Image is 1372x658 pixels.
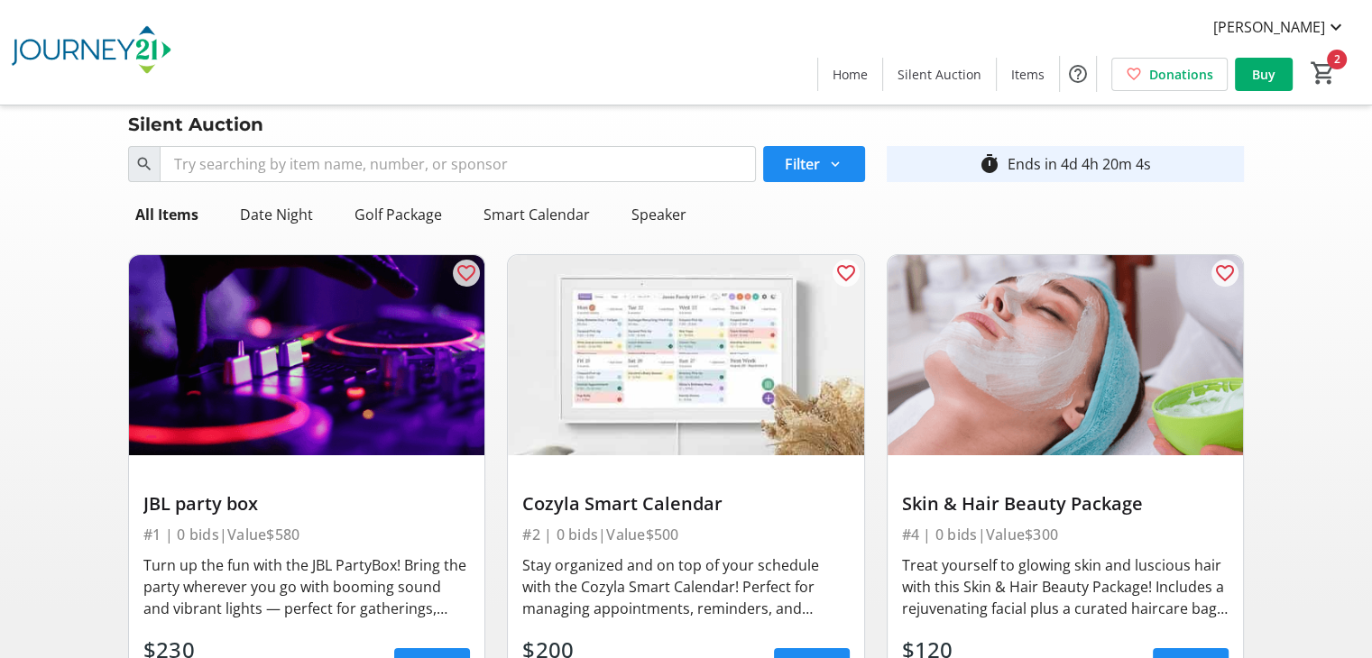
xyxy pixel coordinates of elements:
[508,255,863,455] img: Cozyla Smart Calendar
[624,196,694,233] div: Speaker
[456,262,477,284] mat-icon: favorite_outline
[117,110,274,139] div: Silent Auction
[763,146,865,182] button: Filter
[1008,153,1151,175] div: Ends in 4d 4h 20m 4s
[785,153,820,175] span: Filter
[1011,65,1045,84] span: Items
[143,522,470,547] div: #1 | 0 bids | Value $580
[1199,13,1361,41] button: [PERSON_NAME]
[522,493,849,515] div: Cozyla Smart Calendar
[833,65,868,84] span: Home
[1111,58,1228,91] a: Donations
[160,146,756,182] input: Try searching by item name, number, or sponsor
[883,58,996,91] a: Silent Auction
[835,262,857,284] mat-icon: favorite_outline
[143,493,470,515] div: JBL party box
[1214,262,1236,284] mat-icon: favorite_outline
[1252,65,1275,84] span: Buy
[1213,16,1325,38] span: [PERSON_NAME]
[818,58,882,91] a: Home
[1060,56,1096,92] button: Help
[522,522,849,547] div: #2 | 0 bids | Value $500
[979,153,1000,175] mat-icon: timer_outline
[143,554,470,619] div: Turn up the fun with the JBL PartyBox! Bring the party wherever you go with booming sound and vib...
[347,196,449,233] div: Golf Package
[128,196,206,233] div: All Items
[522,554,849,619] div: Stay organized and on top of your schedule with the Cozyla Smart Calendar! Perfect for managing a...
[11,7,171,97] img: Journey21's Logo
[129,255,484,455] img: JBL party box
[902,554,1229,619] div: Treat yourself to glowing skin and luscious hair with this Skin & Hair Beauty Package! Includes a...
[902,493,1229,515] div: Skin & Hair Beauty Package
[898,65,981,84] span: Silent Auction
[997,58,1059,91] a: Items
[1149,65,1213,84] span: Donations
[888,255,1243,455] img: Skin & Hair Beauty Package
[476,196,597,233] div: Smart Calendar
[1307,57,1340,89] button: Cart
[1235,58,1293,91] a: Buy
[902,522,1229,547] div: #4 | 0 bids | Value $300
[233,196,320,233] div: Date Night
